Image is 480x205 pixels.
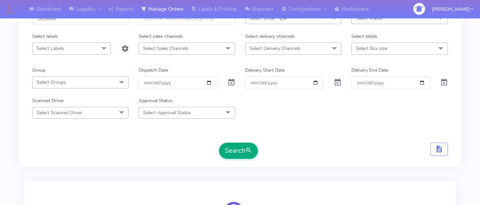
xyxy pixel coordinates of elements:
span: Select Order Type [250,15,287,21]
label: Delivery Start Date [245,67,285,74]
label: Approval Status [139,97,173,104]
button: Search [219,143,258,159]
label: Select delivery channels [245,33,295,40]
span: Select Approval Status [143,110,191,116]
label: Dispatch Date [139,67,168,74]
span: Select Delivery Channels [250,45,300,52]
label: Scanned Driver [32,97,64,104]
label: Select labels [351,33,377,40]
label: Select labels [32,33,58,40]
span: Select Sales Channels [143,45,189,52]
input: Customer Reference(email,phone) [139,12,235,25]
label: Select sales channels [139,33,183,40]
span: Select Box size [356,45,387,52]
label: Delivery End Date [351,67,388,74]
span: Select Groups [37,79,66,85]
button: [PERSON_NAME] [427,2,478,16]
span: Select status [356,15,383,21]
span: Select Labels [37,45,64,52]
label: Group [32,67,45,74]
span: Select Scanned Driver [37,110,82,116]
input: Order Id [32,12,129,25]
